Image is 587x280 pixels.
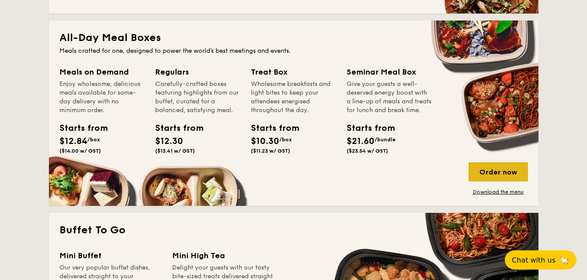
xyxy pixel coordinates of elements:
div: Starts from [347,122,386,135]
div: Treat Box [251,66,336,78]
span: $12.84 [59,136,87,147]
h2: Buffet To Go [59,223,528,237]
div: Meals crafted for one, designed to power the world's best meetings and events. [59,47,528,55]
div: Starts from [59,122,99,135]
div: Order now [469,162,528,181]
div: Mini High Tea [172,249,274,262]
div: Give your guests a well-deserved energy boost with a line-up of meals and treats for lunch and br... [347,80,432,115]
span: $12.30 [155,136,183,147]
div: Mini Buffet [59,249,162,262]
span: /box [279,137,292,143]
div: Starts from [251,122,290,135]
span: ($11.23 w/ GST) [251,148,290,154]
div: Regulars [155,66,240,78]
span: ($13.41 w/ GST) [155,148,195,154]
div: Wholesome breakfasts and light bites to keep your attendees energised throughout the day. [251,80,336,115]
div: Seminar Meal Box [347,66,432,78]
a: Download the menu [469,188,528,195]
span: Chat with us [512,256,556,264]
span: $10.30 [251,136,279,147]
span: /box [87,137,100,143]
div: Starts from [155,122,195,135]
div: Enjoy wholesome, delicious meals available for same-day delivery with no minimum order. [59,80,145,115]
div: Meals on Demand [59,66,145,78]
span: ($14.00 w/ GST) [59,148,101,154]
h2: All-Day Meal Boxes [59,31,528,45]
span: $21.60 [347,136,375,147]
span: ($23.54 w/ GST) [347,148,388,154]
div: Carefully-crafted boxes featuring highlights from our buffet, curated for a balanced, satisfying ... [155,80,240,115]
button: Chat with us🦙 [505,250,577,270]
span: 🦙 [559,255,570,265]
span: /bundle [375,137,396,143]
